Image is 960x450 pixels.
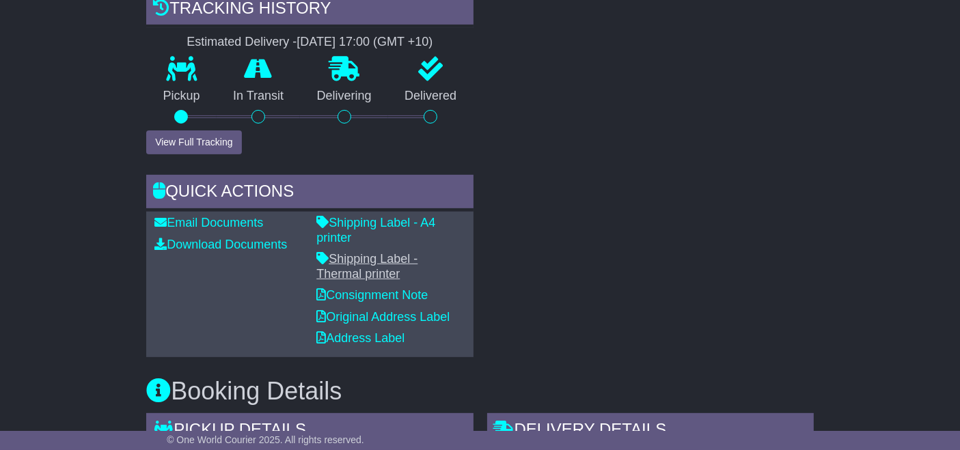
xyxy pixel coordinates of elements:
[388,89,474,104] p: Delivered
[316,310,450,324] a: Original Address Label
[300,89,388,104] p: Delivering
[316,252,417,281] a: Shipping Label - Thermal printer
[316,216,435,244] a: Shipping Label - A4 printer
[146,413,473,450] div: Pickup Details
[154,216,263,229] a: Email Documents
[146,35,473,50] div: Estimated Delivery -
[297,35,433,50] div: [DATE] 17:00 (GMT +10)
[146,378,814,405] h3: Booking Details
[217,89,301,104] p: In Transit
[167,434,364,445] span: © One World Courier 2025. All rights reserved.
[146,175,473,212] div: Quick Actions
[146,130,241,154] button: View Full Tracking
[154,238,287,251] a: Download Documents
[316,331,404,345] a: Address Label
[146,89,217,104] p: Pickup
[487,413,814,450] div: Delivery Details
[316,288,428,302] a: Consignment Note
